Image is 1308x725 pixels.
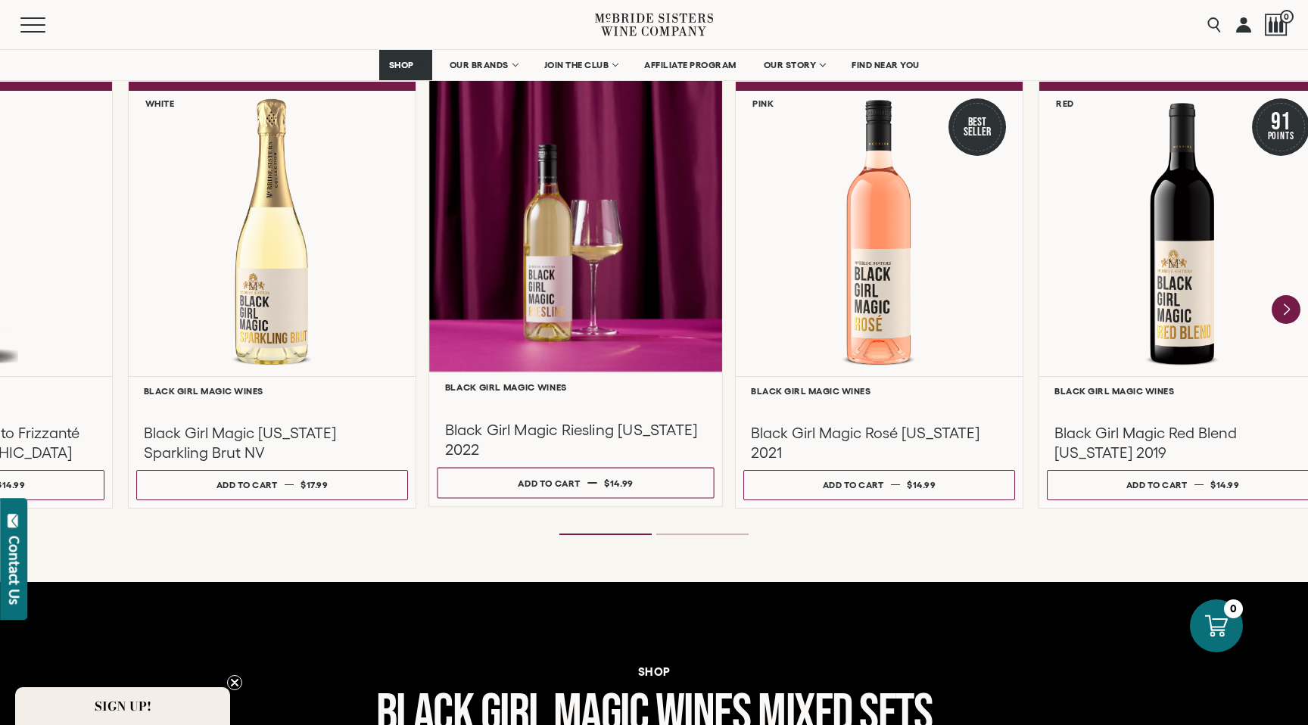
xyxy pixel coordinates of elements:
h6: Black Girl Magic Wines [751,386,1007,396]
div: 0 [1224,599,1243,618]
span: $17.99 [301,480,328,490]
span: OUR STORY [764,60,817,70]
span: SIGN UP! [95,697,151,715]
div: SIGN UP!Close teaser [15,687,230,725]
h3: Black Girl Magic Rosé [US_STATE] 2021 [751,423,1007,462]
a: JOIN THE CLUB [534,50,628,80]
span: $14.99 [1210,480,1239,490]
h6: Black Girl Magic Wines [144,386,400,396]
button: Next [1272,295,1300,324]
a: FIND NEAR YOU [842,50,930,80]
h6: Black Girl Magic Wines [445,381,707,391]
a: White Black Girl Magic California Sparkling Brut Black Girl Magic Wines Black Girl Magic [US_STAT... [128,82,416,509]
span: 0 [1280,10,1294,23]
span: JOIN THE CLUB [544,60,609,70]
div: Add to cart [518,471,580,494]
button: Add to cart $14.99 [437,467,714,498]
div: Add to cart [823,474,884,496]
a: OUR BRANDS [440,50,527,80]
span: $14.99 [907,480,936,490]
div: Contact Us [7,536,22,605]
a: Pink Best Seller Black Girl Magic Rosé California Black Girl Magic Wines Black Girl Magic Rosé [U... [735,82,1023,509]
button: Close teaser [227,675,242,690]
button: Add to cart $14.99 [743,470,1015,500]
span: SHOP [389,60,415,70]
h3: Black Girl Magic [US_STATE] Sparkling Brut NV [144,423,400,462]
li: Page dot 1 [559,534,652,535]
h3: Black Girl Magic Riesling [US_STATE] 2022 [445,419,707,459]
a: OUR STORY [754,50,835,80]
button: Add to cart $17.99 [136,470,408,500]
span: $14.99 [604,478,634,487]
div: Add to cart [1126,474,1188,496]
a: AFFILIATE PROGRAM [634,50,746,80]
li: Page dot 2 [656,534,749,535]
a: SHOP [379,50,432,80]
h6: Pink [752,98,774,108]
span: OUR BRANDS [450,60,509,70]
div: Add to cart [216,474,278,496]
span: AFFILIATE PROGRAM [644,60,737,70]
h6: Red [1056,98,1074,108]
a: Black Girl Magic Wines Black Girl Magic Riesling [US_STATE] 2022 Add to cart $14.99 [428,71,723,506]
span: FIND NEAR YOU [852,60,920,70]
button: Mobile Menu Trigger [20,17,75,33]
h6: White [145,98,175,108]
